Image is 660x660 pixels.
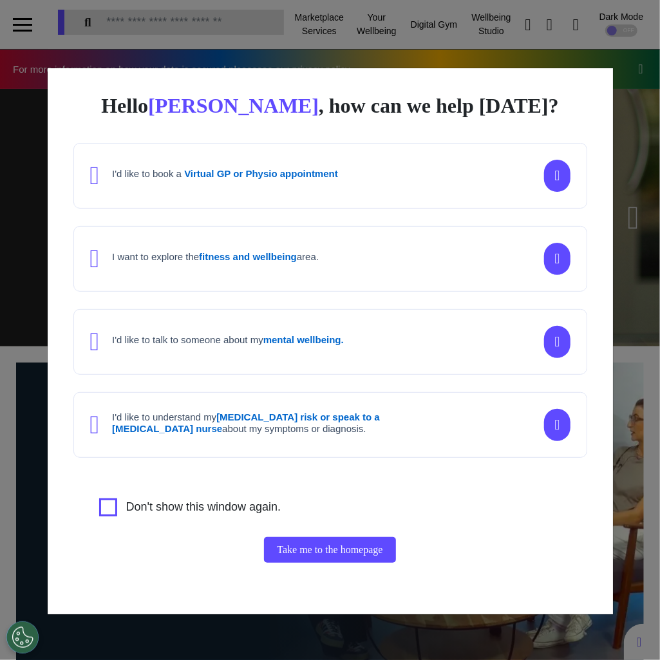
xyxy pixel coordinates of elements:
h4: I'd like to book a [112,168,338,180]
strong: mental wellbeing. [263,334,344,345]
button: Take me to the homepage [264,537,395,563]
h4: I want to explore the area. [112,251,319,263]
input: Agree to privacy policy [99,498,117,516]
h4: I'd like to understand my about my symptoms or diagnosis. [112,411,421,435]
span: [PERSON_NAME] [148,94,319,117]
strong: [MEDICAL_DATA] risk or speak to a [MEDICAL_DATA] nurse [112,411,380,434]
strong: fitness and wellbeing [199,251,297,262]
strong: Virtual GP or Physio appointment [184,168,338,179]
button: Open Preferences [6,621,39,654]
div: Hello , how can we help [DATE]? [73,94,587,117]
label: Don't show this window again. [126,498,281,516]
h4: I'd like to talk to someone about my [112,334,344,346]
